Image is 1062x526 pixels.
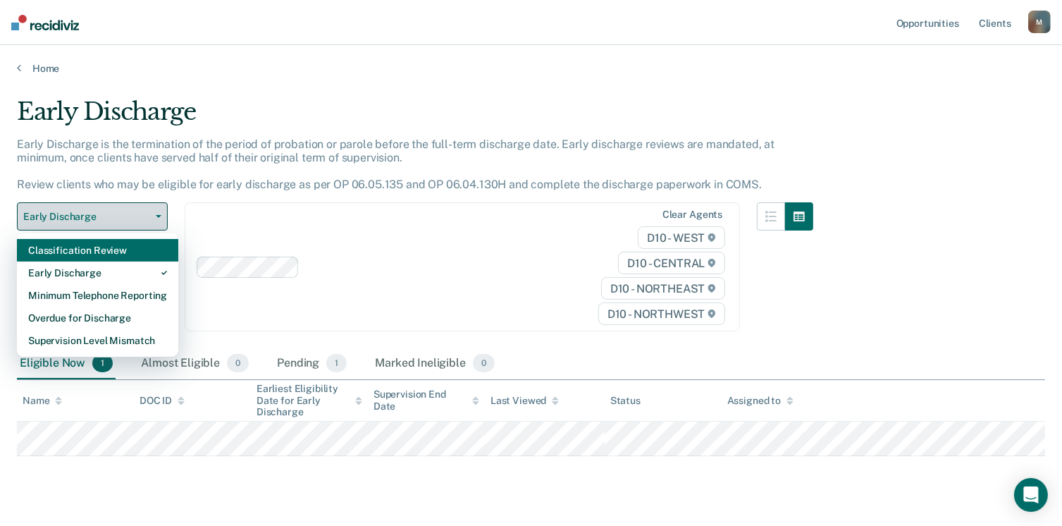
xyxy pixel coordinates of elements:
[473,354,495,372] span: 0
[727,395,794,407] div: Assigned to
[618,252,725,274] span: D10 - CENTRAL
[610,395,641,407] div: Status
[17,348,116,379] div: Eligible Now1
[17,97,813,137] div: Early Discharge
[662,209,722,221] div: Clear agents
[598,302,725,325] span: D10 - NORTHWEST
[1028,11,1051,33] button: M
[23,395,62,407] div: Name
[257,383,362,418] div: Earliest Eligibility Date for Early Discharge
[28,284,167,307] div: Minimum Telephone Reporting
[490,395,559,407] div: Last Viewed
[17,202,168,231] button: Early Discharge
[23,211,150,223] span: Early Discharge
[17,137,774,192] p: Early Discharge is the termination of the period of probation or parole before the full-term disc...
[638,226,725,249] span: D10 - WEST
[92,354,113,372] span: 1
[138,348,252,379] div: Almost Eligible0
[140,395,185,407] div: DOC ID
[274,348,350,379] div: Pending1
[11,15,79,30] img: Recidiviz
[326,354,347,372] span: 1
[601,277,725,300] span: D10 - NORTHEAST
[227,354,249,372] span: 0
[17,62,1045,75] a: Home
[28,262,167,284] div: Early Discharge
[28,239,167,262] div: Classification Review
[372,348,498,379] div: Marked Ineligible0
[28,329,167,352] div: Supervision Level Mismatch
[373,389,479,412] div: Supervision End Date
[1014,478,1048,512] div: Open Intercom Messenger
[28,307,167,329] div: Overdue for Discharge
